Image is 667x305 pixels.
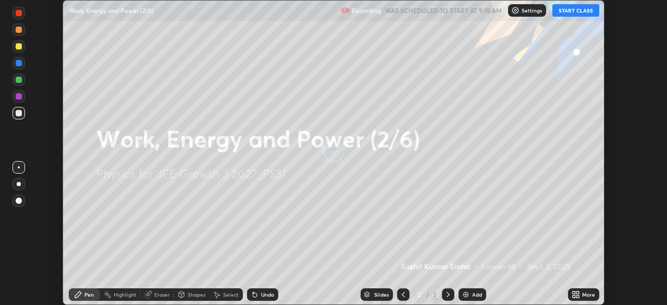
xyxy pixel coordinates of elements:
img: recording.375f2c34.svg [341,6,350,15]
div: Shapes [188,292,205,297]
div: Add [472,292,482,297]
button: START CLASS [552,4,599,17]
p: Recording [352,7,381,15]
p: Settings [522,8,542,13]
div: Undo [261,292,274,297]
div: / [426,291,429,298]
div: Select [223,292,239,297]
img: add-slide-button [462,290,470,299]
h5: WAS SCHEDULED TO START AT 9:15 AM [385,6,502,15]
div: 2 [414,291,424,298]
div: 2 [431,290,438,299]
div: Highlight [114,292,137,297]
div: Eraser [154,292,170,297]
div: Slides [374,292,389,297]
img: class-settings-icons [511,6,520,15]
div: Pen [84,292,94,297]
p: Work, Energy and Power (2/6) [69,6,154,15]
div: More [582,292,595,297]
